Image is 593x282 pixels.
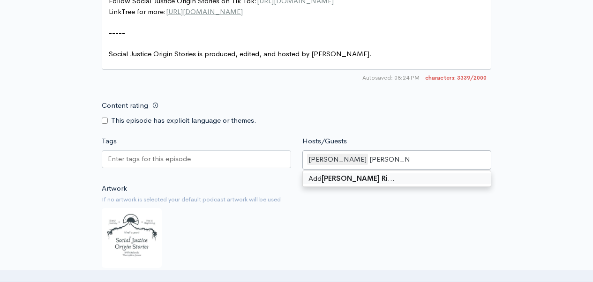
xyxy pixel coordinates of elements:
strong: [PERSON_NAME] Ri [322,174,388,183]
small: If no artwork is selected your default podcast artwork will be used [102,195,491,204]
span: Social Justice Origin Stories is produced, edited, and hosted by [PERSON_NAME]. [109,49,372,58]
label: This episode has explicit language or themes. [111,115,256,126]
span: LinkTree for more: [109,7,243,16]
label: Tags [102,136,117,147]
span: 3339/2000 [425,74,487,82]
span: ----- [109,28,125,37]
div: [PERSON_NAME] [307,154,368,165]
span: Autosaved: 08:24 PM [362,74,420,82]
label: Content rating [102,96,148,115]
label: Artwork [102,183,127,194]
div: Add … [303,173,491,184]
label: Hosts/Guests [302,136,347,147]
input: Enter tags for this episode [108,154,192,164]
span: [URL][DOMAIN_NAME] [166,7,243,16]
